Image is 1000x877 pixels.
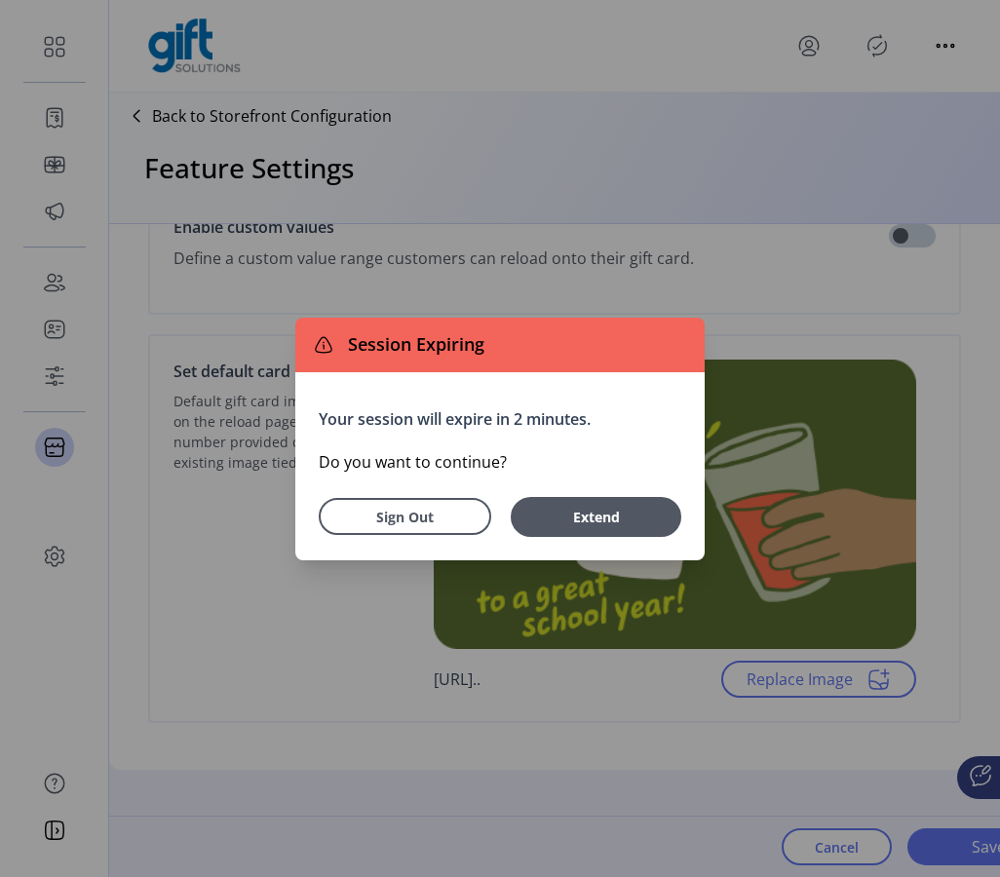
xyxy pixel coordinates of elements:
button: Sign Out [319,498,491,535]
span: Extend [520,507,672,527]
button: Extend [511,497,681,537]
span: Sign Out [344,507,466,527]
p: Do you want to continue? [319,450,681,474]
span: Session Expiring [340,331,484,358]
p: Your session will expire in 2 minutes. [319,407,681,431]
